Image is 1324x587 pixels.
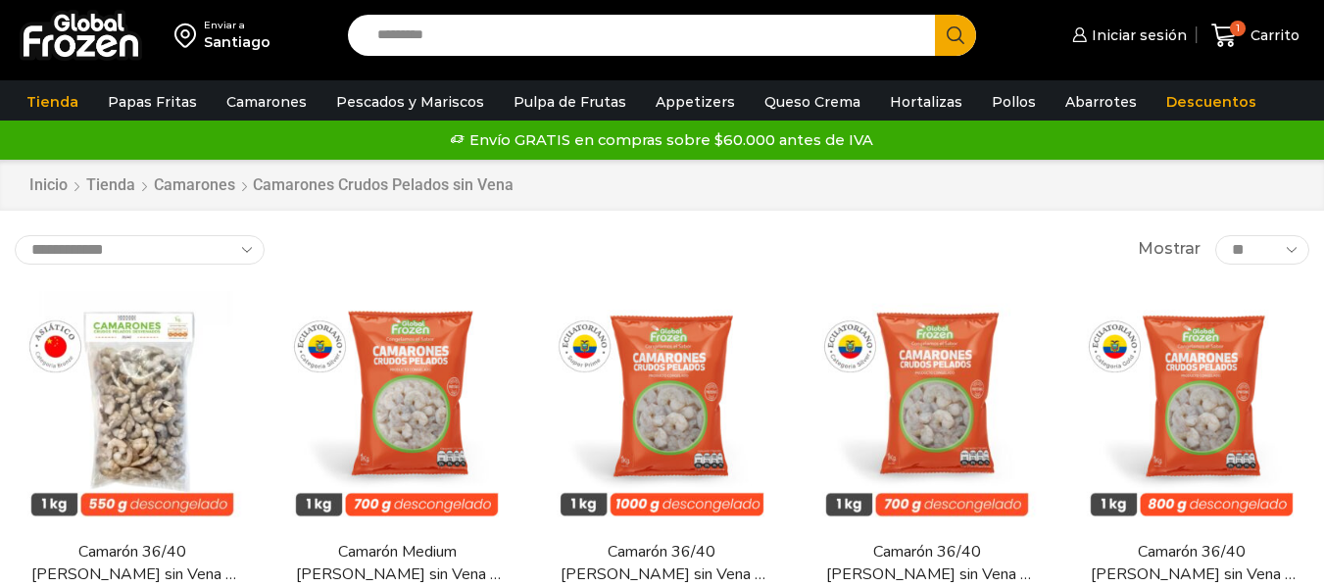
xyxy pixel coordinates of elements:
select: Pedido de la tienda [15,235,265,265]
a: Camarón 36/40 [PERSON_NAME] sin Vena – Silver – Caja 10 kg [821,541,1033,586]
a: Pollos [982,83,1046,121]
a: Camarón 36/40 [PERSON_NAME] sin Vena – Bronze – Caja 10 kg [26,541,238,586]
h1: Camarones Crudos Pelados sin Vena [253,175,514,194]
button: Search button [935,15,976,56]
a: Pescados y Mariscos [326,83,494,121]
a: Tienda [17,83,88,121]
img: address-field-icon.svg [174,19,204,52]
span: Carrito [1246,25,1299,45]
a: Queso Crema [755,83,870,121]
a: Descuentos [1156,83,1266,121]
a: Pulpa de Frutas [504,83,636,121]
div: Santiago [204,32,270,52]
a: Camarones [217,83,317,121]
span: Iniciar sesión [1087,25,1187,45]
a: Hortalizas [880,83,972,121]
a: Camarón Medium [PERSON_NAME] sin Vena – Silver – Caja 10 kg [291,541,503,586]
a: Camarón 36/40 [PERSON_NAME] sin Vena – Super Prime – Caja 10 kg [556,541,767,586]
a: 1 Carrito [1206,13,1304,59]
a: Camarones [153,174,236,197]
a: Inicio [28,174,69,197]
span: Mostrar [1138,238,1201,261]
a: Tienda [85,174,136,197]
a: Iniciar sesión [1067,16,1187,55]
a: Camarón 36/40 [PERSON_NAME] sin Vena – Gold – Caja 10 kg [1086,541,1298,586]
nav: Breadcrumb [28,174,514,197]
div: Enviar a [204,19,270,32]
a: Abarrotes [1055,83,1147,121]
a: Appetizers [646,83,745,121]
span: 1 [1230,21,1246,36]
a: Papas Fritas [98,83,207,121]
